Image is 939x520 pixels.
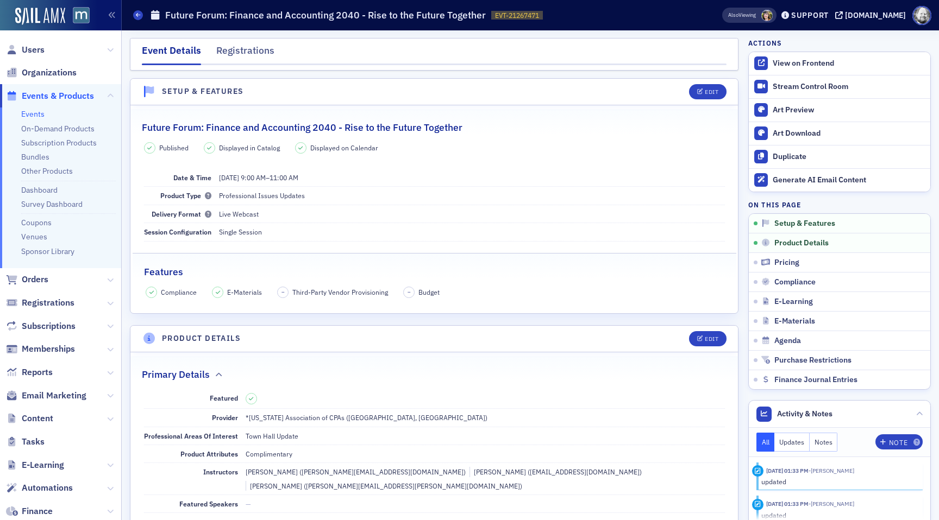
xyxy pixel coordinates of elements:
a: E-Learning [6,459,64,471]
span: – [281,288,285,296]
a: Events & Products [6,90,94,102]
span: Activity & Notes [777,408,832,420]
span: Provider [212,413,238,422]
span: E-Learning [22,459,64,471]
span: Reports [22,366,53,378]
span: Product Attributes [180,449,238,458]
span: Dee Sullivan [809,467,854,474]
span: Published [159,143,189,153]
a: Tasks [6,436,45,448]
a: Subscription Products [21,138,97,148]
span: Users [22,44,45,56]
span: E-Learning [774,297,813,307]
button: Note [875,434,923,449]
span: Date & Time [173,173,211,182]
span: Agenda [774,336,801,346]
div: Edit [705,89,718,95]
div: View on Frontend [773,59,925,68]
span: Displayed in Catalog [219,143,280,153]
a: Venues [21,232,47,242]
div: Event Details [142,43,201,65]
h4: Actions [748,38,782,48]
div: Support [791,10,829,20]
span: Organizations [22,67,77,79]
span: Displayed on Calendar [310,143,378,153]
a: Orders [6,274,48,286]
button: Edit [689,331,727,346]
span: Instructors [203,467,238,476]
h1: Future Forum: Finance and Accounting 2040 - Rise to the Future Together [165,9,486,22]
div: Generate AI Email Content [773,175,925,185]
button: All [756,433,775,452]
span: Pricing [774,258,799,268]
span: *[US_STATE] Association of CPAs ([GEOGRAPHIC_DATA], [GEOGRAPHIC_DATA]) [246,413,487,422]
a: Registrations [6,297,74,309]
a: Coupons [21,218,52,227]
span: Content [22,413,53,424]
time: 10/9/2025 01:33 PM [766,467,809,474]
span: Product Details [774,238,829,248]
span: Compliance [161,287,197,297]
div: Art Preview [773,105,925,115]
a: Art Preview [749,98,930,122]
a: Stream Control Room [749,75,930,98]
a: Users [6,44,45,56]
span: Automations [22,482,73,494]
h4: Setup & Features [162,86,243,97]
span: — [246,499,251,508]
span: Single Session [219,227,262,236]
span: Tasks [22,436,45,448]
a: Content [6,413,53,424]
a: Survey Dashboard [21,199,83,209]
button: [DOMAIN_NAME] [835,11,910,19]
a: Dashboard [21,185,58,195]
div: Art Download [773,129,925,138]
span: Delivery Format [152,210,211,218]
span: Compliance [774,277,816,287]
a: Automations [6,482,73,494]
h2: Features [144,265,183,279]
span: Finance Journal Entries [774,375,857,385]
span: Subscriptions [22,320,76,332]
a: View on Frontend [749,52,930,75]
span: Dee Sullivan [809,500,854,508]
span: – [219,173,298,182]
h2: Future Forum: Finance and Accounting 2040 - Rise to the Future Together [142,121,462,135]
a: Finance [6,505,53,517]
div: Note [889,440,907,446]
h4: Product Details [162,333,241,344]
div: [PERSON_NAME] ([EMAIL_ADDRESS][DOMAIN_NAME]) [469,467,642,477]
span: Sarah Knight [761,10,773,21]
span: Product Type [160,191,211,200]
button: Duplicate [749,145,930,168]
button: Generate AI Email Content [749,168,930,192]
div: Update [752,465,763,477]
time: 9:00 AM [241,173,266,182]
span: Professional Issues Updates [219,191,305,200]
span: E-Materials [227,287,262,297]
a: On-Demand Products [21,124,95,134]
button: Edit [689,84,727,99]
a: Reports [6,366,53,378]
span: Featured [210,394,238,402]
span: Session Configuration [144,227,211,236]
a: Art Download [749,122,930,145]
div: Stream Control Room [773,82,925,92]
span: E-Materials [774,316,815,326]
a: Events [21,109,45,119]
span: Live Webcast [219,210,259,218]
div: updated [761,510,915,520]
a: Subscriptions [6,320,76,332]
span: Budget [418,287,440,297]
div: Registrations [216,43,274,64]
span: Viewing [728,11,756,19]
div: Duplicate [773,152,925,162]
span: Profile [912,6,931,25]
button: Updates [774,433,810,452]
span: Orders [22,274,48,286]
img: SailAMX [15,8,65,25]
img: SailAMX [73,7,90,24]
div: Town Hall Update [246,431,298,441]
span: Professional Areas Of Interest [144,432,238,440]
